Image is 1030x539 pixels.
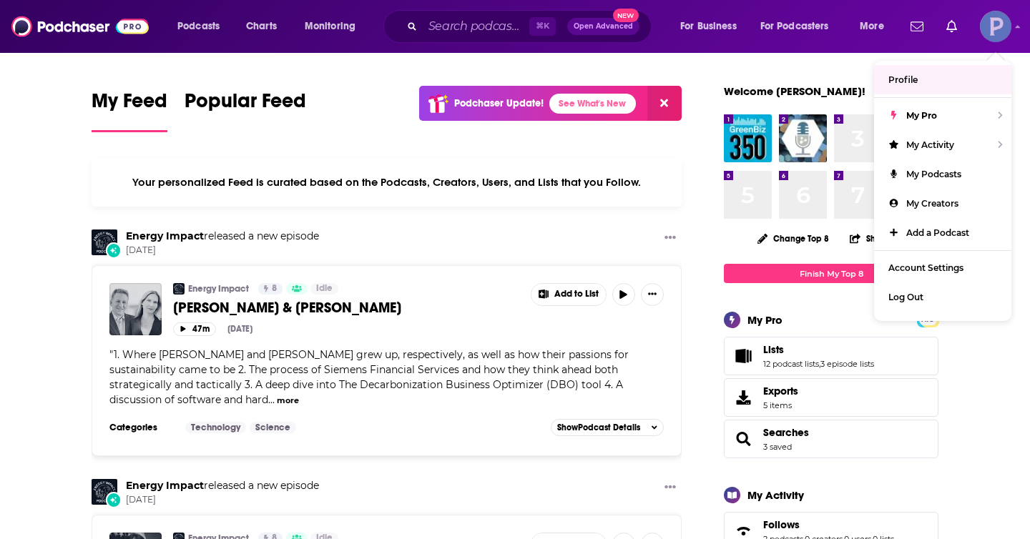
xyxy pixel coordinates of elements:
span: Charts [246,16,277,36]
span: [DATE] [126,244,319,257]
a: Idle [310,283,338,295]
span: , [819,359,820,369]
img: Podchaser - Follow, Share and Rate Podcasts [11,13,149,40]
span: Log Out [888,292,923,302]
a: Searches [729,429,757,449]
img: Energy Impact [92,229,117,255]
a: Energy Impact [126,229,204,242]
a: My Podcasts [874,159,1011,189]
a: Add a Podcast [874,218,1011,247]
a: Exports [724,378,938,417]
a: Energy Impact [126,479,204,492]
img: GreenBiz 350 [724,114,772,162]
a: Account Settings [874,253,1011,282]
button: Show More Button [641,283,664,306]
a: Finish My Top 8 [724,264,938,283]
span: Popular Feed [185,89,306,122]
a: Profile [874,65,1011,94]
img: Energy Impact [92,479,117,505]
button: Show More Button [659,229,682,247]
div: My Pro [747,313,783,327]
button: Share Top 8 [849,224,913,252]
span: My Creators [906,198,958,209]
span: Add to List [554,289,599,300]
p: Podchaser Update! [454,97,544,109]
span: Podcasts [177,16,220,36]
span: Exports [763,385,798,397]
button: open menu [751,15,850,38]
div: [DATE] [227,324,252,334]
button: open menu [670,15,755,38]
a: 12 podcast lists [763,359,819,369]
a: 3 saved [763,442,792,452]
button: more [277,395,299,407]
h3: released a new episode [126,479,319,493]
button: open menu [295,15,374,38]
span: Searches [763,426,809,439]
a: 3 episode lists [820,359,874,369]
span: Show Podcast Details [557,422,640,432]
a: Technology [185,422,246,433]
a: Charts [237,15,285,38]
button: Open AdvancedNew [567,18,639,35]
button: Change Top 8 [749,229,838,247]
button: Show More Button [659,479,682,497]
div: My Activity [747,488,804,502]
span: Account Settings [888,262,963,273]
span: Profile [888,74,918,85]
span: ... [268,393,275,406]
button: open menu [850,15,902,38]
img: Energy Impact [173,283,185,295]
a: See What's New [549,94,636,114]
span: " [109,348,629,406]
input: Search podcasts, credits, & more... [423,15,529,38]
div: Your personalized Feed is curated based on the Podcasts, Creators, Users, and Lists that you Follow. [92,158,682,207]
h3: Categories [109,422,174,433]
a: Lists [729,346,757,366]
span: Searches [724,420,938,458]
a: [PERSON_NAME] & [PERSON_NAME] [173,299,521,317]
div: New Episode [106,242,122,258]
img: The View (by: The Chemical Company) [779,114,827,162]
span: [DATE] [126,494,319,506]
span: 5 items [763,400,798,410]
img: Anthony Casciano & Erika Gupta - Siemens [109,283,162,335]
span: For Podcasters [760,16,829,36]
a: My Creators [874,189,1011,218]
button: Show More Button [531,284,606,305]
button: Show profile menu [980,11,1011,42]
a: Follows [763,518,894,531]
a: Popular Feed [185,89,306,132]
a: Science [250,422,296,433]
span: Add a Podcast [906,227,969,238]
span: Lists [763,343,784,356]
a: Welcome [PERSON_NAME]! [724,84,865,98]
a: Show notifications dropdown [905,14,929,39]
h3: released a new episode [126,229,319,243]
button: open menu [167,15,238,38]
img: User Profile [980,11,1011,42]
span: Idle [316,282,333,296]
span: Logged in as PiperComms [980,11,1011,42]
a: Lists [763,343,874,356]
span: Monitoring [305,16,355,36]
span: 8 [272,282,277,296]
span: My Feed [92,89,167,122]
a: 8 [258,283,283,295]
span: More [860,16,884,36]
a: Show notifications dropdown [941,14,963,39]
button: ShowPodcast Details [551,419,664,436]
span: 1. Where [PERSON_NAME] and [PERSON_NAME] grew up, respectively, as well as how their passions for... [109,348,629,406]
span: Open Advanced [574,23,633,30]
span: My Activity [906,139,954,150]
div: New Episode [106,492,122,508]
span: Exports [729,387,757,407]
span: Follows [763,518,800,531]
